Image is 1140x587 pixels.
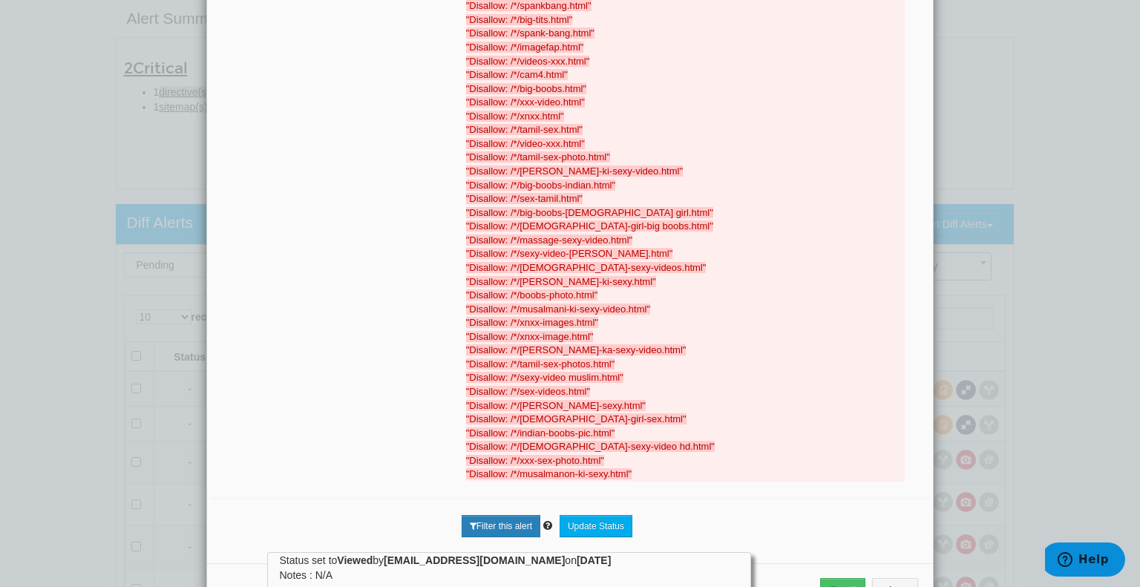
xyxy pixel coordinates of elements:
[577,554,611,566] strong: [DATE]
[466,180,615,191] strong: "Disallow: /*/big-boobs-indian.html"
[466,96,585,108] strong: "Disallow: /*/xxx-video.html"
[466,317,598,328] strong: "Disallow: /*/xnxx-images.html"
[466,344,687,355] strong: "Disallow: /*/[PERSON_NAME]-ka-sexy-video.html"
[560,515,632,537] a: Update Status
[466,193,583,204] strong: "Disallow: /*/sex-tamil.html"
[466,151,610,163] strong: "Disallow: /*/tamil-sex-photo.html"
[466,42,584,53] strong: "Disallow: /*/imagefap.html"
[466,455,604,466] strong: "Disallow: /*/xxx-sex-photo.html"
[466,27,594,39] strong: "Disallow: /*/spank-bang.html"
[466,56,590,67] strong: "Disallow: /*/videos-xxx.html"
[466,262,707,273] strong: "Disallow: /*/[DEMOGRAPHIC_DATA]-sexy-videos.html"
[279,553,739,583] div: Status set to by on Notes : N/A
[337,554,373,566] strong: Viewed
[466,358,615,370] strong: "Disallow: /*/tamil-sex-photos.html"
[466,372,623,383] strong: "Disallow: /*/sexy-video muslim.html"
[466,468,632,479] strong: "Disallow: /*/musalmanon-ki-sexy.html"
[466,83,586,94] strong: "Disallow: /*/big-boobs.html"
[466,138,585,149] strong: "Disallow: /*/video-xxx.html"
[466,441,715,452] strong: "Disallow: /*/[DEMOGRAPHIC_DATA]-sexy-video hd.html"
[384,554,565,566] strong: [EMAIL_ADDRESS][DOMAIN_NAME]
[1045,542,1125,580] iframe: Opens a widget where you can find more information
[466,400,646,411] strong: "Disallow: /*/[PERSON_NAME]-sexy.html"
[466,331,594,342] strong: "Disallow: /*/xnxx-image.html"
[466,304,650,315] strong: "Disallow: /*/musalmani-ki-sexy-video.html"
[466,427,615,439] strong: "Disallow: /*/indian-boobs-pic.html"
[466,289,598,301] strong: "Disallow: /*/boobs-photo.html"
[466,220,713,232] strong: "Disallow: /*/[DEMOGRAPHIC_DATA]-girl-big boobs.html"
[466,276,656,287] strong: "Disallow: /*/[PERSON_NAME]-ki-sexy.html"
[466,14,573,25] strong: "Disallow: /*/big-tits.html"
[466,111,564,122] strong: "Disallow: /*/xnxx.html"
[466,69,568,80] strong: "Disallow: /*/cam4.html"
[466,386,590,397] strong: "Disallow: /*/sex-videos.html"
[466,124,583,135] strong: "Disallow: /*/tamil-sex.html"
[466,413,687,424] strong: "Disallow: /*/[DEMOGRAPHIC_DATA]-girl-sex.html"
[466,248,673,259] strong: "Disallow: /*/sexy-video-[PERSON_NAME].html"
[466,207,713,218] strong: "Disallow: /*/big-boobs-[DEMOGRAPHIC_DATA] girl.html"
[466,235,633,246] strong: "Disallow: /*/massage-sexy-video.html"
[466,165,683,177] strong: "Disallow: /*/[PERSON_NAME]-ki-sexy-video.html"
[462,515,540,537] a: Filter this alert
